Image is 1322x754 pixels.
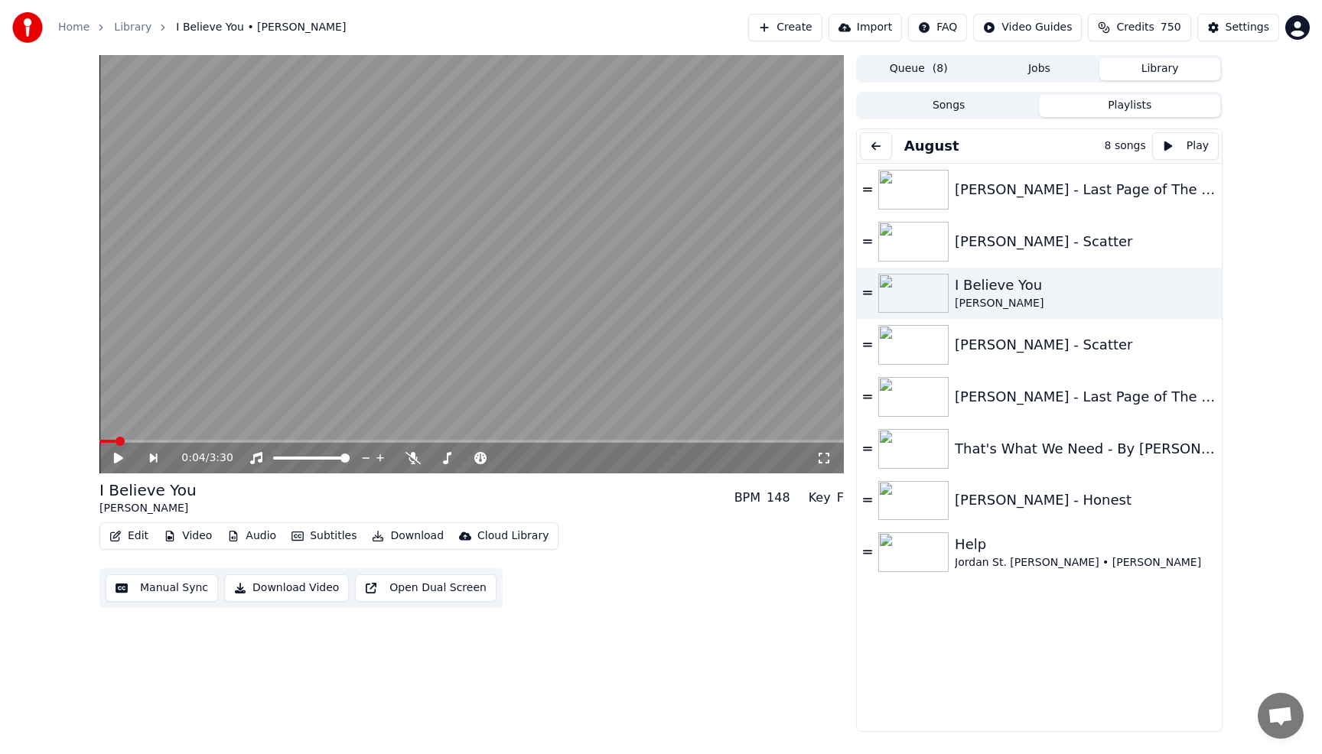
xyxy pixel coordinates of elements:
span: I Believe You • [PERSON_NAME] [176,20,346,35]
div: 148 [767,489,790,507]
div: Cloud Library [477,528,549,544]
span: Credits [1116,20,1154,35]
button: Library [1099,58,1220,80]
div: BPM [734,489,760,507]
span: 0:04 [181,450,205,466]
div: I Believe You [955,275,1216,296]
div: Open chat [1258,693,1304,739]
button: Open Dual Screen [355,574,497,602]
button: Download Video [224,574,349,602]
img: youka [12,12,43,43]
span: 750 [1161,20,1181,35]
div: [PERSON_NAME] [99,501,197,516]
div: I Believe You [99,479,197,501]
div: [PERSON_NAME] - Last Page of The [DEMOGRAPHIC_DATA] ft. [PERSON_NAME] [955,386,1216,408]
div: Jordan St. [PERSON_NAME] • [PERSON_NAME] [955,555,1216,570]
button: Create [748,14,822,41]
button: Subtitles [285,525,363,547]
div: [PERSON_NAME] [955,296,1216,311]
div: [PERSON_NAME] - Scatter [955,334,1216,356]
div: / [181,450,218,466]
button: Import [829,14,902,41]
div: 8 songs [1105,138,1146,154]
div: That's What We Need - By [PERSON_NAME] #WeNeedIt #WorshipSong2022 #Lyric [955,438,1216,460]
div: F [837,489,844,507]
div: Key [809,489,831,507]
span: ( 8 ) [933,61,948,76]
button: Video [158,525,218,547]
button: Play [1152,132,1219,160]
button: Video Guides [973,14,1082,41]
div: [PERSON_NAME] - Last Page of The [DEMOGRAPHIC_DATA] ft. [PERSON_NAME] [955,179,1216,200]
button: Playlists [1039,95,1220,117]
a: Library [114,20,151,35]
button: Songs [858,95,1040,117]
button: Credits750 [1088,14,1190,41]
div: Help [955,534,1216,555]
button: Download [366,525,450,547]
button: Queue [858,58,979,80]
div: Settings [1226,20,1269,35]
button: Jobs [979,58,1100,80]
button: August [898,135,965,157]
span: 3:30 [209,450,233,466]
div: [PERSON_NAME] - Honest [955,489,1216,511]
div: [PERSON_NAME] - Scatter [955,231,1216,252]
button: FAQ [908,14,967,41]
nav: breadcrumb [58,20,346,35]
a: Home [58,20,90,35]
button: Manual Sync [106,574,218,602]
button: Audio [221,525,282,547]
button: Settings [1197,14,1279,41]
button: Edit [103,525,155,547]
